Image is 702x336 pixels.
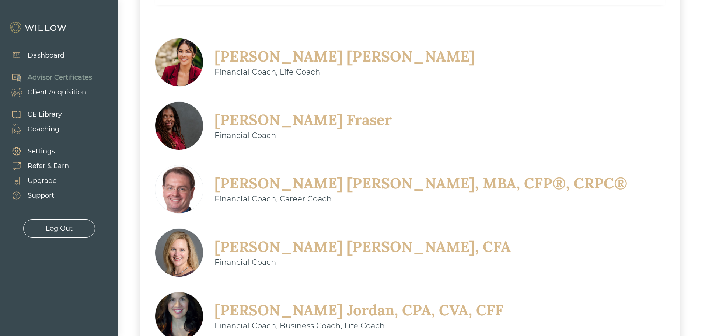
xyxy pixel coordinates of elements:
div: Financial Coach [214,129,392,141]
div: Financial Coach [214,256,511,268]
a: [PERSON_NAME] [PERSON_NAME], MBA, CFP®, CRPC®Financial Coach, Career Coach [155,165,628,214]
div: [PERSON_NAME] [PERSON_NAME] [214,47,475,66]
div: Advisor Certificates [28,73,92,83]
div: Dashboard [28,51,64,60]
div: Settings [28,146,55,156]
div: Financial Coach, Business Coach, Life Coach [214,320,503,332]
div: Coaching [28,124,59,134]
div: Refer & Earn [28,161,69,171]
div: [PERSON_NAME] [PERSON_NAME], CFA [214,237,511,256]
div: Client Acquisition [28,87,86,97]
a: CE Library [4,107,62,122]
div: Upgrade [28,176,57,186]
a: Refer & Earn [4,159,69,173]
div: CE Library [28,110,62,119]
a: [PERSON_NAME] [PERSON_NAME], CFAFinancial Coach [155,228,511,277]
a: [PERSON_NAME] FraserFinancial Coach [155,101,392,150]
div: [PERSON_NAME] Jordan, CPA, CVA, CFF [214,301,503,320]
div: [PERSON_NAME] [PERSON_NAME], MBA, CFP®, CRPC® [214,174,628,193]
a: Client Acquisition [4,85,92,100]
a: Advisor Certificates [4,70,92,85]
div: Support [28,191,54,201]
img: Willow [9,22,68,34]
div: [PERSON_NAME] Fraser [214,110,392,129]
a: Upgrade [4,173,69,188]
div: Financial Coach, Life Coach [214,66,475,78]
a: Dashboard [4,48,64,63]
a: Settings [4,144,69,159]
a: Coaching [4,122,62,136]
a: [PERSON_NAME] [PERSON_NAME]Financial Coach, Life Coach [155,38,475,87]
div: Log Out [46,224,73,233]
div: Financial Coach, Career Coach [214,193,628,205]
